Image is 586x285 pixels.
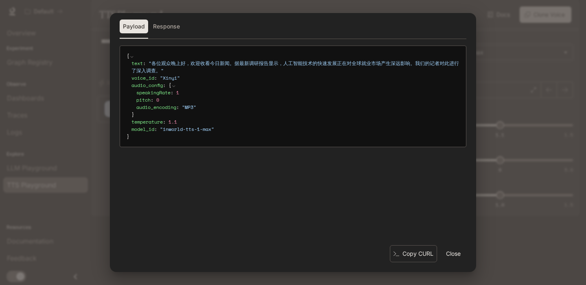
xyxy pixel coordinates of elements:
span: audio_encoding [136,104,176,111]
span: } [127,133,129,140]
button: Response [150,20,183,33]
button: Payload [120,20,148,33]
div: : [136,104,459,111]
span: { [127,52,129,59]
span: speakingRate [136,89,171,96]
span: " inworld-tts-1-max " [160,126,214,133]
span: " 各位观众晚上好，欢迎收看今日新闻。据最新调研报告显示，人工智能技术的快速发展正在对全球就业市场产生深远影响。我们的记者对此进行了深入调查。 " [131,60,459,74]
span: " Xinyi " [160,74,180,81]
span: 1 [176,89,179,96]
span: audio_config [131,82,163,89]
span: { [168,82,171,89]
div: : [136,96,459,104]
button: Copy CURL [390,245,437,263]
span: 1.1 [168,118,177,125]
span: 0 [156,96,159,103]
span: voice_id [131,74,154,81]
div: : [131,82,459,118]
div: : [131,118,459,126]
span: " MP3 " [182,104,196,111]
span: } [131,111,134,118]
span: model_id [131,126,154,133]
button: Close [440,246,466,262]
span: text [131,60,143,67]
div: : [136,89,459,96]
span: temperature [131,118,163,125]
div: : [131,126,459,133]
div: : [131,74,459,82]
span: pitch [136,96,151,103]
div: : [131,60,459,74]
